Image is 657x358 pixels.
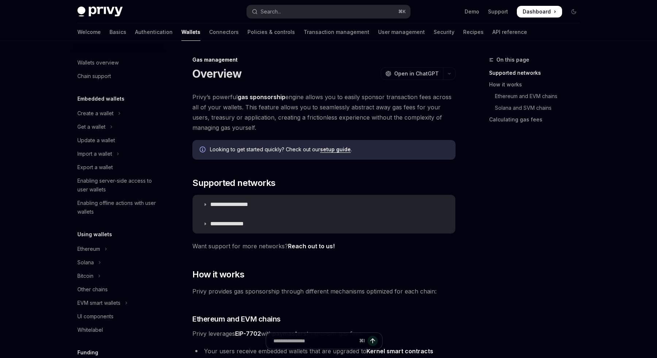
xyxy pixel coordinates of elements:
input: Ask a question... [273,333,356,349]
span: Looking to get started quickly? Check out our . [210,146,448,153]
h1: Overview [192,67,242,80]
div: Other chains [77,285,108,294]
div: Create a wallet [77,109,114,118]
div: Enabling offline actions with user wallets [77,199,161,216]
a: Welcome [77,23,101,41]
a: Other chains [72,283,165,296]
button: Open search [247,5,410,18]
a: How it works [489,79,585,90]
a: Policies & controls [247,23,295,41]
span: ⌘ K [398,9,406,15]
div: Get a wallet [77,122,105,131]
div: Ethereum [77,245,100,253]
a: Support [488,8,508,15]
button: Toggle Create a wallet section [72,107,165,120]
img: dark logo [77,7,123,17]
div: Enabling server-side access to user wallets [77,176,161,194]
span: Dashboard [523,8,551,15]
div: Update a wallet [77,136,115,145]
div: Search... [261,7,281,16]
a: Dashboard [517,6,562,17]
a: Ethereum and EVM chains [489,90,585,102]
a: Solana and SVM chains [489,102,585,114]
a: Recipes [463,23,484,41]
a: Wallets [181,23,200,41]
div: Chain support [77,72,111,81]
a: UI components [72,310,165,323]
a: Enabling server-side access to user wallets [72,174,165,196]
a: API reference [492,23,527,41]
a: Reach out to us! [288,242,335,250]
button: Toggle dark mode [568,6,580,17]
a: User management [378,23,425,41]
strong: gas sponsorship [238,93,285,101]
a: Export a wallet [72,161,165,174]
span: Privy leverages with to sponsor gas fees: [192,328,456,339]
span: On this page [496,55,529,64]
a: EIP-7702 [235,330,261,338]
a: Transaction management [304,23,369,41]
span: Privy’s powerful engine allows you to easily sponsor transaction fees across all of your wallets.... [192,92,456,133]
button: Send message [368,336,378,346]
span: Open in ChatGPT [394,70,439,77]
div: Solana [77,258,94,267]
a: Authentication [135,23,173,41]
span: Ethereum and EVM chains [192,314,281,324]
a: Basics [109,23,126,41]
a: Demo [465,8,479,15]
span: Privy provides gas sponsorship through different mechanisms optimized for each chain: [192,286,456,296]
span: Supported networks [192,177,275,189]
div: Import a wallet [77,149,112,158]
strong: paymasters [272,330,307,337]
button: Toggle Ethereum section [72,242,165,256]
a: Security [434,23,454,41]
h5: Using wallets [77,230,112,239]
h5: Funding [77,348,98,357]
a: Supported networks [489,67,585,79]
button: Toggle Solana section [72,256,165,269]
a: Calculating gas fees [489,114,585,125]
div: EVM smart wallets [77,299,120,307]
span: How it works [192,269,244,280]
button: Open in ChatGPT [381,67,443,80]
button: Toggle Get a wallet section [72,120,165,133]
button: Toggle Bitcoin section [72,269,165,283]
a: Wallets overview [72,56,165,69]
div: Gas management [192,56,456,63]
div: UI components [77,312,114,321]
a: Whitelabel [72,323,165,336]
button: Toggle Import a wallet section [72,147,165,160]
div: Export a wallet [77,163,113,172]
a: setup guide [320,146,351,153]
button: Toggle EVM smart wallets section [72,296,165,310]
a: Connectors [209,23,239,41]
a: Chain support [72,70,165,83]
a: Update a wallet [72,134,165,147]
a: Enabling offline actions with user wallets [72,196,165,218]
span: Want support for more networks? [192,241,456,251]
div: Whitelabel [77,326,103,334]
div: Bitcoin [77,272,93,280]
h5: Embedded wallets [77,94,124,103]
svg: Info [200,147,207,154]
div: Wallets overview [77,58,119,67]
